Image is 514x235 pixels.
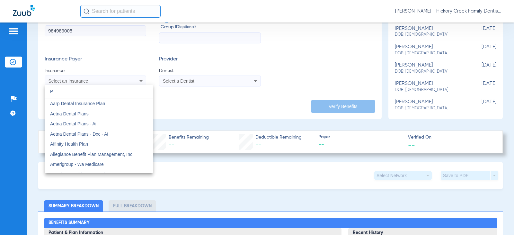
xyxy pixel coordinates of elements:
span: Aetna Dental Plans - Dxc - Ai [50,131,108,137]
input: dropdown search [45,85,153,98]
span: Amerigroup Of [US_STATE] [50,172,106,177]
span: Affinity Health Plan [50,141,88,147]
span: Aetna Dental Plans - Ai [50,121,96,126]
span: Amerigroup - Wa Medicare [50,162,104,167]
span: Aetna Dental Plans [50,111,89,116]
span: Allegiance Benefit Plan Management, Inc. [50,152,134,157]
span: Aarp Dental Insurance Plan [50,101,105,106]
